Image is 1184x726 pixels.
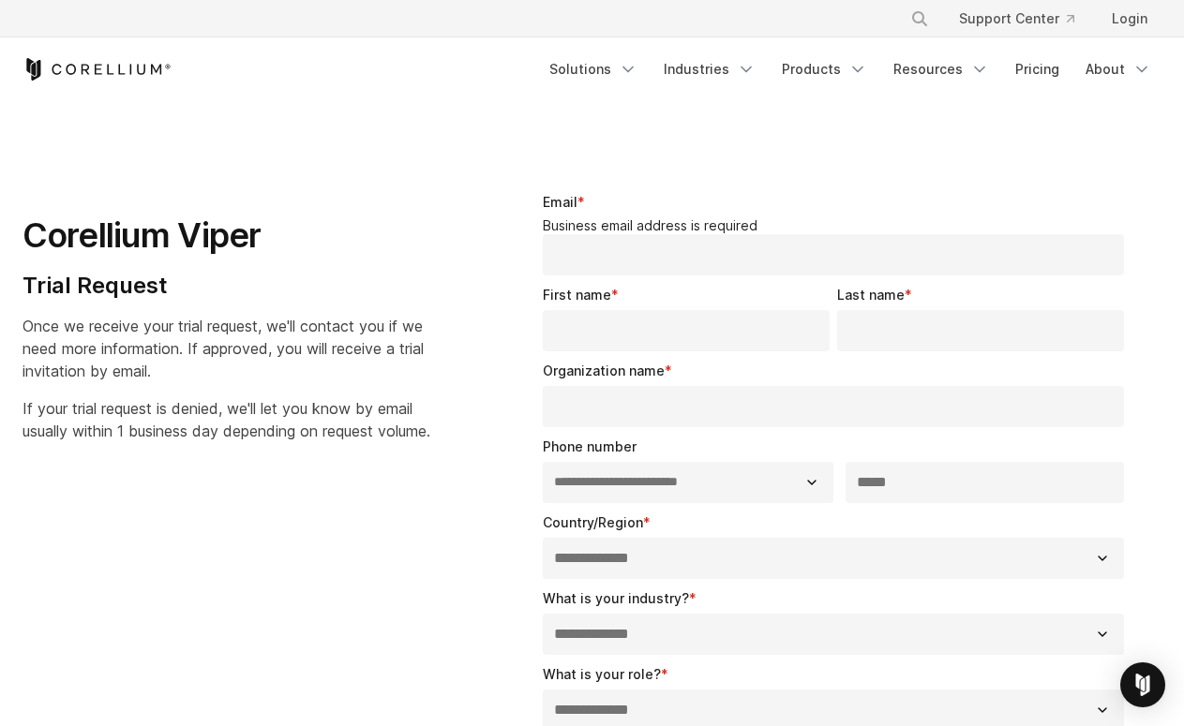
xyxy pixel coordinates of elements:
[1120,662,1165,707] div: Open Intercom Messenger
[543,514,643,530] span: Country/Region
[1004,52,1071,86] a: Pricing
[1097,2,1162,36] a: Login
[944,2,1089,36] a: Support Center
[22,58,172,81] a: Corellium Home
[543,438,637,454] span: Phone number
[543,363,665,378] span: Organization name
[22,272,430,300] h4: Trial Request
[543,666,661,682] span: What is your role?
[22,215,430,257] h1: Corellium Viper
[22,317,424,380] span: Once we receive your trial request, we'll contact you if we need more information. If approved, y...
[22,399,430,440] span: If your trial request is denied, we'll let you know by email usually within 1 business day depend...
[543,590,689,606] span: What is your industry?
[903,2,937,36] button: Search
[1074,52,1162,86] a: About
[538,52,1162,86] div: Navigation Menu
[837,287,905,303] span: Last name
[543,287,611,303] span: First name
[882,52,1000,86] a: Resources
[543,217,1132,234] legend: Business email address is required
[888,2,1162,36] div: Navigation Menu
[771,52,878,86] a: Products
[543,194,577,210] span: Email
[652,52,767,86] a: Industries
[538,52,649,86] a: Solutions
